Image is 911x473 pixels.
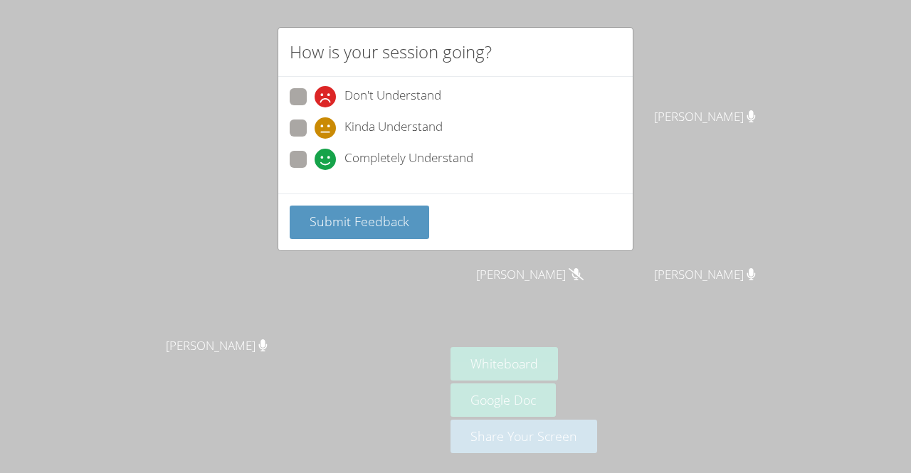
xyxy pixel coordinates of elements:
[344,149,473,170] span: Completely Understand
[344,86,441,107] span: Don't Understand
[344,117,443,139] span: Kinda Understand
[290,206,429,239] button: Submit Feedback
[310,213,409,230] span: Submit Feedback
[290,39,492,65] h2: How is your session going?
